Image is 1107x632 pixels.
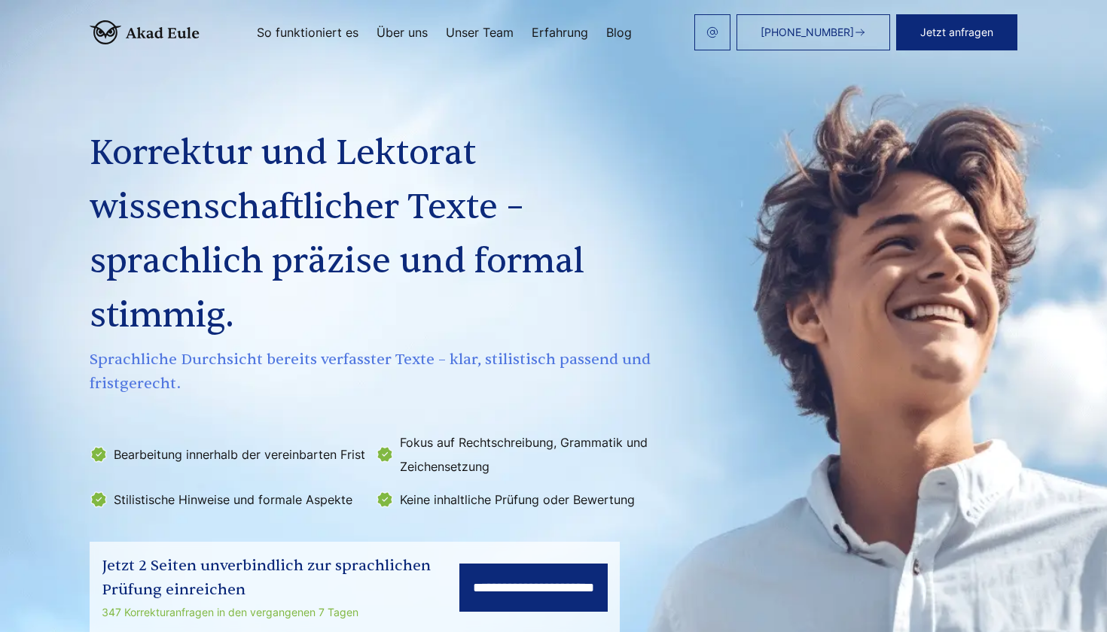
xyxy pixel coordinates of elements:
[446,26,514,38] a: Unser Team
[376,430,653,479] li: Fokus auf Rechtschreibung, Grammatik und Zeichensetzung
[736,14,890,50] a: [PHONE_NUMBER]
[761,26,854,38] span: [PHONE_NUMBER]
[257,26,358,38] a: So funktioniert es
[90,348,656,396] span: Sprachliche Durchsicht bereits verfasster Texte – klar, stilistisch passend und fristgerecht.
[90,20,200,44] img: logo
[102,603,459,621] div: 347 Korrekturanfragen in den vergangenen 7 Tagen
[90,430,367,479] li: Bearbeitung innerhalb der vereinbarten Frist
[532,26,588,38] a: Erfahrung
[90,488,367,512] li: Stilistische Hinweise und formale Aspekte
[90,126,656,343] h1: Korrektur und Lektorat wissenschaftlicher Texte – sprachlich präzise und formal stimmig.
[706,26,718,38] img: email
[377,26,428,38] a: Über uns
[606,26,632,38] a: Blog
[376,488,653,512] li: Keine inhaltliche Prüfung oder Bewertung
[896,14,1017,50] button: Jetzt anfragen
[102,554,459,602] div: Jetzt 2 Seiten unverbindlich zur sprachlichen Prüfung einreichen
